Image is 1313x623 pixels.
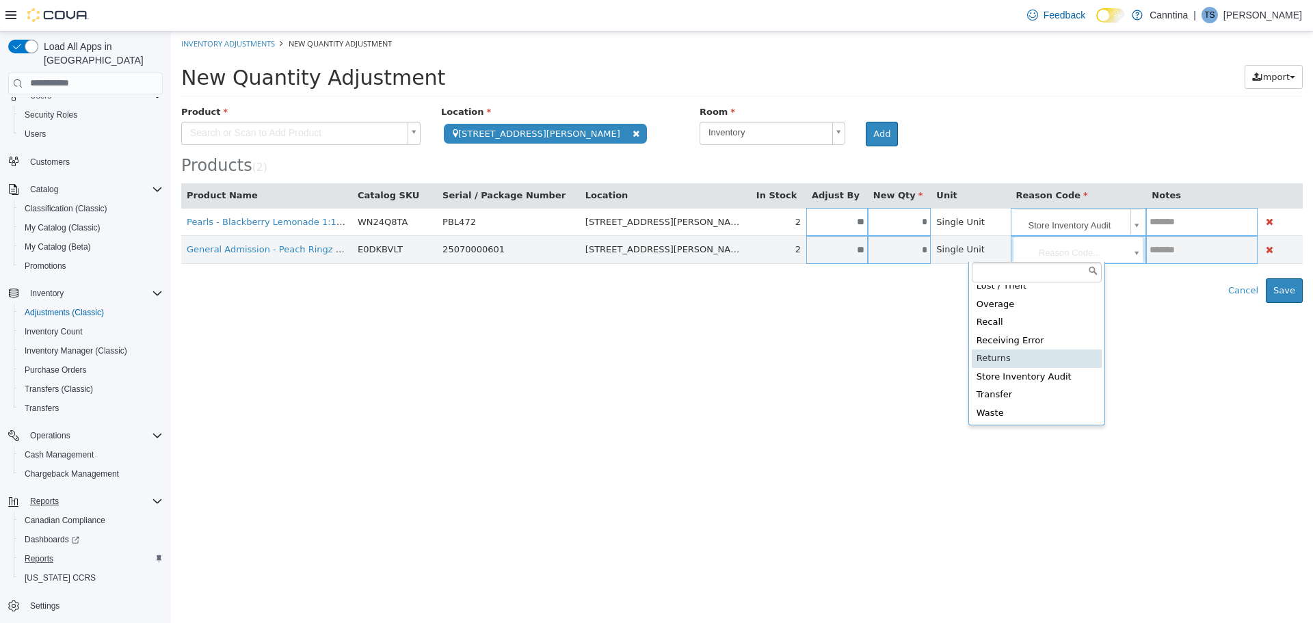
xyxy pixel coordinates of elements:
button: Transfers [14,399,168,418]
a: My Catalog (Classic) [19,220,106,236]
button: Inventory [25,285,69,302]
a: Security Roles [19,107,83,123]
span: Classification (Classic) [19,200,163,217]
span: My Catalog (Classic) [19,220,163,236]
a: Settings [25,598,65,614]
button: Cash Management [14,445,168,464]
span: Purchase Orders [25,364,87,375]
span: Inventory Manager (Classic) [19,343,163,359]
button: My Catalog (Beta) [14,237,168,256]
button: Canadian Compliance [14,511,168,530]
button: Operations [3,426,168,445]
span: Reports [19,551,163,567]
div: Waste [801,373,931,391]
button: Catalog [3,180,168,199]
img: Cova [27,8,89,22]
span: Inventory [30,288,64,299]
span: Security Roles [25,109,77,120]
span: Transfers [19,400,163,416]
span: Inventory [25,285,163,302]
span: Dashboards [25,534,79,545]
span: Users [25,129,46,140]
span: Inventory Count [25,326,83,337]
span: Washington CCRS [19,570,163,586]
span: My Catalog (Beta) [19,239,163,255]
button: Classification (Classic) [14,199,168,218]
a: Inventory Manager (Classic) [19,343,133,359]
span: Transfers [25,403,59,414]
button: Reports [14,549,168,568]
button: Security Roles [14,105,168,124]
a: Dashboards [14,530,168,549]
span: Cash Management [25,449,94,460]
span: Chargeback Management [19,466,163,482]
button: Inventory Count [14,322,168,341]
span: Transfers (Classic) [25,384,93,395]
span: Customers [25,153,163,170]
span: Reports [30,496,59,507]
a: Purchase Orders [19,362,92,378]
span: Reports [25,493,163,509]
button: Transfers (Classic) [14,380,168,399]
span: Classification (Classic) [25,203,107,214]
a: Transfers [19,400,64,416]
span: Catalog [25,181,163,198]
button: Purchase Orders [14,360,168,380]
a: Customers [25,154,75,170]
span: Customers [30,157,70,168]
a: Inventory Count [19,323,88,340]
span: Load All Apps in [GEOGRAPHIC_DATA] [38,40,163,67]
span: Purchase Orders [19,362,163,378]
p: | [1193,7,1196,23]
a: Transfers (Classic) [19,381,98,397]
a: Adjustments (Classic) [19,304,109,321]
span: Inventory Count [19,323,163,340]
a: Promotions [19,258,72,274]
a: Classification (Classic) [19,200,113,217]
a: Dashboards [19,531,85,548]
p: [PERSON_NAME] [1223,7,1302,23]
span: Operations [25,427,163,444]
a: Cash Management [19,447,99,463]
button: Customers [3,152,168,172]
span: Dashboards [19,531,163,548]
span: Reports [25,553,53,564]
button: Settings [3,596,168,615]
button: Operations [25,427,76,444]
div: Transfer [801,354,931,373]
span: Settings [25,597,163,614]
span: My Catalog (Beta) [25,241,91,252]
span: [US_STATE] CCRS [25,572,96,583]
span: Cash Management [19,447,163,463]
span: My Catalog (Classic) [25,222,101,233]
span: Adjustments (Classic) [25,307,104,318]
span: Security Roles [19,107,163,123]
span: Operations [30,430,70,441]
button: Reports [25,493,64,509]
span: Catalog [30,184,58,195]
div: Recall [801,282,931,300]
span: Chargeback Management [25,468,119,479]
button: [US_STATE] CCRS [14,568,168,587]
button: Promotions [14,256,168,276]
button: Adjustments (Classic) [14,303,168,322]
span: Promotions [19,258,163,274]
p: Canntina [1150,7,1188,23]
span: Users [19,126,163,142]
div: Receiving Error [801,300,931,319]
button: Inventory Manager (Classic) [14,341,168,360]
span: Adjustments (Classic) [19,304,163,321]
a: [US_STATE] CCRS [19,570,101,586]
button: Reports [3,492,168,511]
button: Catalog [25,181,64,198]
button: Inventory [3,284,168,303]
span: Promotions [25,261,66,271]
span: TS [1204,7,1215,23]
button: My Catalog (Classic) [14,218,168,237]
div: Returns [801,318,931,336]
input: Dark Mode [1096,8,1125,23]
a: Users [19,126,51,142]
a: My Catalog (Beta) [19,239,96,255]
div: Lost / Theft [801,246,931,264]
